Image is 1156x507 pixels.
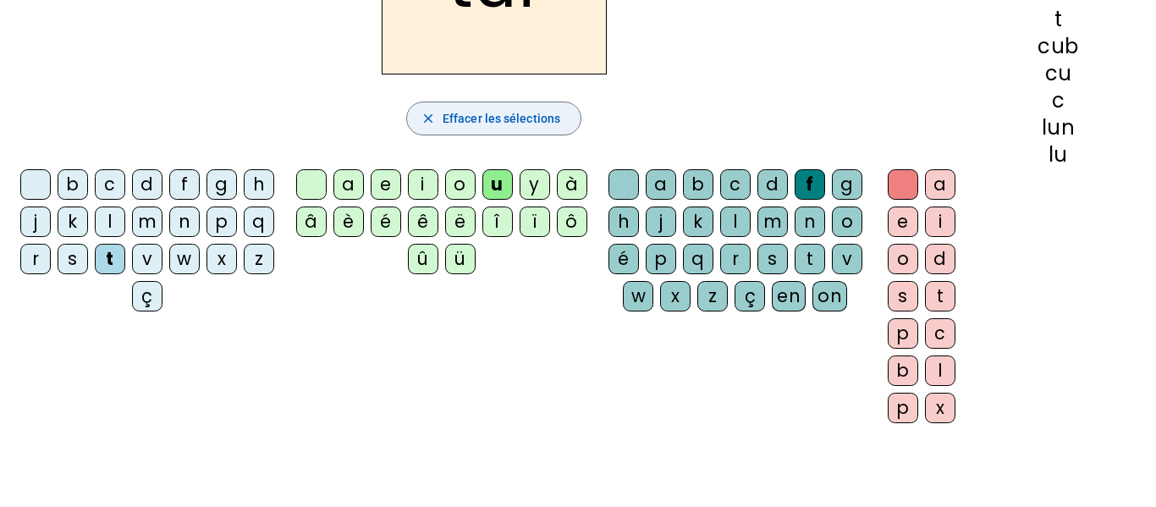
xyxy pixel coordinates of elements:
[925,393,955,423] div: x
[888,281,918,311] div: s
[132,169,162,200] div: d
[608,207,639,237] div: h
[757,169,788,200] div: d
[445,244,476,274] div: ü
[925,318,955,349] div: c
[371,169,401,200] div: e
[244,244,274,274] div: z
[888,318,918,349] div: p
[646,244,676,274] div: p
[408,169,438,200] div: i
[888,355,918,386] div: b
[443,108,560,129] span: Effacer les sélections
[408,244,438,274] div: û
[812,281,847,311] div: on
[988,63,1129,84] div: cu
[988,36,1129,57] div: cub
[557,207,587,237] div: ô
[988,9,1129,30] div: t
[244,207,274,237] div: q
[795,244,825,274] div: t
[925,169,955,200] div: a
[772,281,806,311] div: en
[371,207,401,237] div: é
[757,207,788,237] div: m
[58,207,88,237] div: k
[608,244,639,274] div: é
[132,244,162,274] div: v
[132,207,162,237] div: m
[520,169,550,200] div: y
[832,207,862,237] div: o
[557,169,587,200] div: à
[697,281,728,311] div: z
[623,281,653,311] div: w
[333,207,364,237] div: è
[925,355,955,386] div: l
[720,244,751,274] div: r
[720,169,751,200] div: c
[925,207,955,237] div: i
[988,145,1129,165] div: lu
[735,281,765,311] div: ç
[95,169,125,200] div: c
[482,207,513,237] div: î
[795,207,825,237] div: n
[482,169,513,200] div: u
[58,169,88,200] div: b
[888,393,918,423] div: p
[169,207,200,237] div: n
[421,111,436,126] mat-icon: close
[683,169,713,200] div: b
[95,244,125,274] div: t
[408,207,438,237] div: ê
[95,207,125,237] div: l
[445,207,476,237] div: ë
[520,207,550,237] div: ï
[445,169,476,200] div: o
[720,207,751,237] div: l
[296,207,327,237] div: â
[333,169,364,200] div: a
[988,91,1129,111] div: c
[683,244,713,274] div: q
[132,281,162,311] div: ç
[925,244,955,274] div: d
[169,244,200,274] div: w
[832,244,862,274] div: v
[832,169,862,200] div: g
[20,244,51,274] div: r
[20,207,51,237] div: j
[795,169,825,200] div: f
[683,207,713,237] div: k
[888,207,918,237] div: e
[646,207,676,237] div: j
[988,118,1129,138] div: lun
[206,169,237,200] div: g
[206,244,237,274] div: x
[58,244,88,274] div: s
[757,244,788,274] div: s
[406,102,581,135] button: Effacer les sélections
[660,281,691,311] div: x
[888,244,918,274] div: o
[169,169,200,200] div: f
[646,169,676,200] div: a
[925,281,955,311] div: t
[244,169,274,200] div: h
[206,207,237,237] div: p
